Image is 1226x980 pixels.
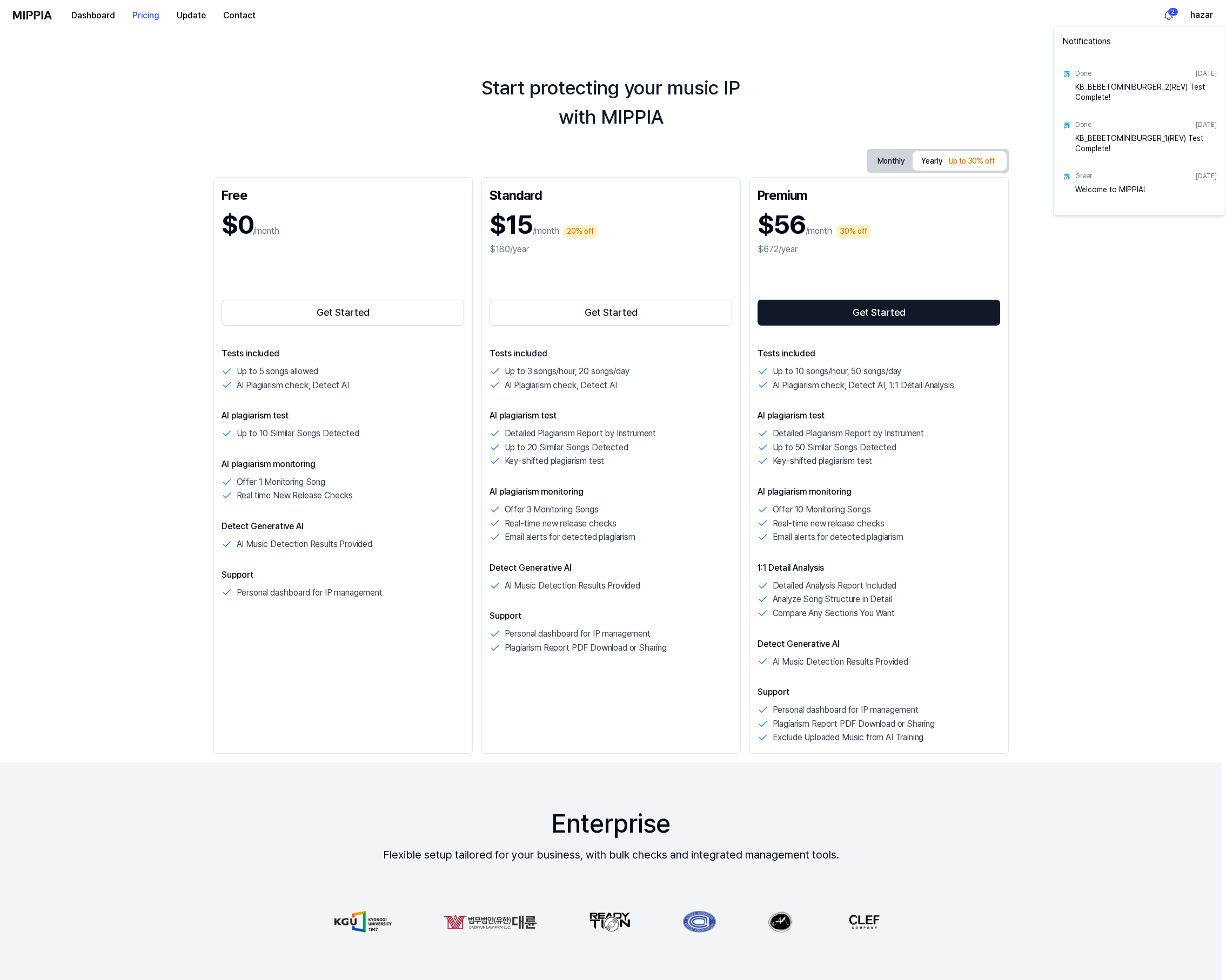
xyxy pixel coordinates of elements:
img: test result icon [1062,172,1071,181]
div: Done [1075,120,1091,130]
div: [DATE] [1196,69,1217,78]
div: Greet [1075,172,1092,181]
img: test result icon [1062,70,1071,78]
div: [DATE] [1196,120,1217,130]
div: Done [1075,69,1091,78]
div: [DATE] [1196,172,1217,181]
div: KB_BEBETOMİNİBURGER_2(REV) Test Complete! [1075,82,1217,104]
img: test result icon [1062,121,1071,130]
div: Welcome to MIPPIA! [1075,185,1217,206]
div: Notifications [1056,29,1223,59]
div: KB_BEBETOMİNİBURGER_1(REV) Test Complete! [1075,133,1217,155]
